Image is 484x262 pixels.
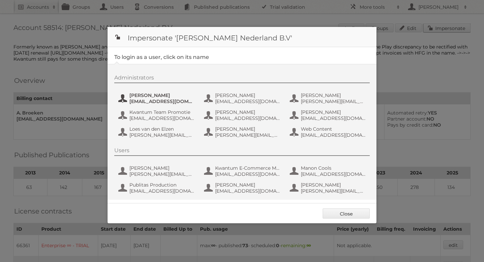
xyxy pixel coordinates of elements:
span: [EMAIL_ADDRESS][DOMAIN_NAME] [215,188,280,194]
button: [PERSON_NAME] [EMAIL_ADDRESS][DOMAIN_NAME] [203,92,282,105]
button: Kwantum Team Promotie [EMAIL_ADDRESS][DOMAIN_NAME] [118,108,197,122]
span: [EMAIL_ADDRESS][DOMAIN_NAME] [215,115,280,121]
button: Publitas Production [EMAIL_ADDRESS][DOMAIN_NAME] [118,181,197,195]
span: [PERSON_NAME] [301,182,366,188]
span: [PERSON_NAME][EMAIL_ADDRESS][DOMAIN_NAME] [215,132,280,138]
button: [PERSON_NAME] [PERSON_NAME][EMAIL_ADDRESS][DOMAIN_NAME] [118,164,197,178]
span: Loes van den Elzen [129,126,195,132]
span: [EMAIL_ADDRESS][DOMAIN_NAME] [301,132,366,138]
span: Manon Cools [301,165,366,171]
button: Loes van den Elzen [PERSON_NAME][EMAIL_ADDRESS][DOMAIN_NAME] [118,125,197,139]
button: Web Content [EMAIL_ADDRESS][DOMAIN_NAME] [289,125,368,139]
span: [EMAIL_ADDRESS][DOMAIN_NAME] [301,171,366,177]
a: Close [323,208,370,219]
button: [PERSON_NAME] [EMAIL_ADDRESS][DOMAIN_NAME] [118,92,197,105]
span: [EMAIL_ADDRESS][DOMAIN_NAME] [129,115,195,121]
button: [PERSON_NAME] [EMAIL_ADDRESS][DOMAIN_NAME] [289,108,368,122]
div: Users [114,147,370,156]
button: Kwantum E-Commerce Marketing [EMAIL_ADDRESS][DOMAIN_NAME] [203,164,282,178]
span: Web Content [301,126,366,132]
span: [PERSON_NAME] [215,182,280,188]
span: [EMAIL_ADDRESS][DOMAIN_NAME] [129,188,195,194]
span: [PERSON_NAME] [129,92,195,98]
span: [PERSON_NAME] [129,165,195,171]
h1: Impersonate '[PERSON_NAME] Nederland B.V' [108,27,376,47]
span: [PERSON_NAME] [215,126,280,132]
span: [PERSON_NAME][EMAIL_ADDRESS][DOMAIN_NAME] [129,171,195,177]
span: [PERSON_NAME] [301,109,366,115]
span: [PERSON_NAME] [301,92,366,98]
button: [PERSON_NAME] [EMAIL_ADDRESS][DOMAIN_NAME] [203,108,282,122]
span: Publitas Production [129,182,195,188]
span: [PERSON_NAME][EMAIL_ADDRESS][DOMAIN_NAME] [301,188,366,194]
legend: To login as a user, click on its name [114,54,209,60]
span: [PERSON_NAME][EMAIL_ADDRESS][DOMAIN_NAME] [129,132,195,138]
span: [EMAIL_ADDRESS][DOMAIN_NAME] [129,98,195,104]
button: Manon Cools [EMAIL_ADDRESS][DOMAIN_NAME] [289,164,368,178]
span: [PERSON_NAME] [215,92,280,98]
button: [PERSON_NAME] [EMAIL_ADDRESS][DOMAIN_NAME] [203,181,282,195]
button: [PERSON_NAME] [PERSON_NAME][EMAIL_ADDRESS][DOMAIN_NAME] [289,92,368,105]
span: [EMAIL_ADDRESS][DOMAIN_NAME] [301,115,366,121]
button: [PERSON_NAME] [PERSON_NAME][EMAIL_ADDRESS][DOMAIN_NAME] [203,125,282,139]
button: [PERSON_NAME] [PERSON_NAME][EMAIL_ADDRESS][DOMAIN_NAME] [289,181,368,195]
div: Administrators [114,74,370,83]
span: [PERSON_NAME] [215,109,280,115]
span: Kwantum Team Promotie [129,109,195,115]
span: [PERSON_NAME][EMAIL_ADDRESS][DOMAIN_NAME] [301,98,366,104]
span: Kwantum E-Commerce Marketing [215,165,280,171]
span: [EMAIL_ADDRESS][DOMAIN_NAME] [215,171,280,177]
span: [EMAIL_ADDRESS][DOMAIN_NAME] [215,98,280,104]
